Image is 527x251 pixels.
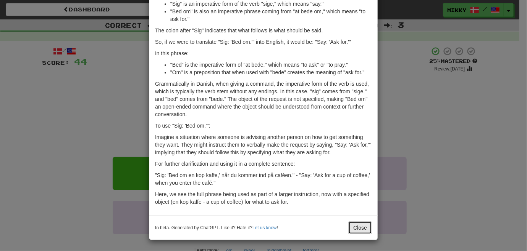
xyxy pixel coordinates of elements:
[155,171,372,187] p: "Sig: 'Bed om en kop kaffe,' når du kommer ind på caféen." - "Say: 'Ask for a cup of coffee,' whe...
[155,50,372,57] p: In this phrase:
[155,122,372,129] p: To use "Sig: 'Bed om.'":
[170,69,372,76] li: "Om" is a preposition that when used with "bede" creates the meaning of "ask for."
[170,61,372,69] li: "Bed" is the imperative form of "at bede," which means "to ask" or "to pray."
[155,133,372,156] p: Imagine a situation where someone is advising another person on how to get something they want. T...
[155,38,372,46] p: So, if we were to translate "Sig: 'Bed om.'" into English, it would be: "Say: 'Ask for.'"
[252,225,276,230] a: Let us know
[348,221,372,234] button: Close
[170,8,372,23] li: "Bed om" is also an imperative phrase coming from "at bede om," which means "to ask for."
[155,225,278,231] small: In beta. Generated by ChatGPT. Like it? Hate it? !
[155,190,372,206] p: Here, we see the full phrase being used as part of a larger instruction, now with a specified obj...
[155,27,372,34] p: The colon after "Sig" indicates that what follows is what should be said.
[155,80,372,118] p: Grammatically in Danish, when giving a command, the imperative form of the verb is used, which is...
[155,160,372,168] p: For further clarification and using it in a complete sentence:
